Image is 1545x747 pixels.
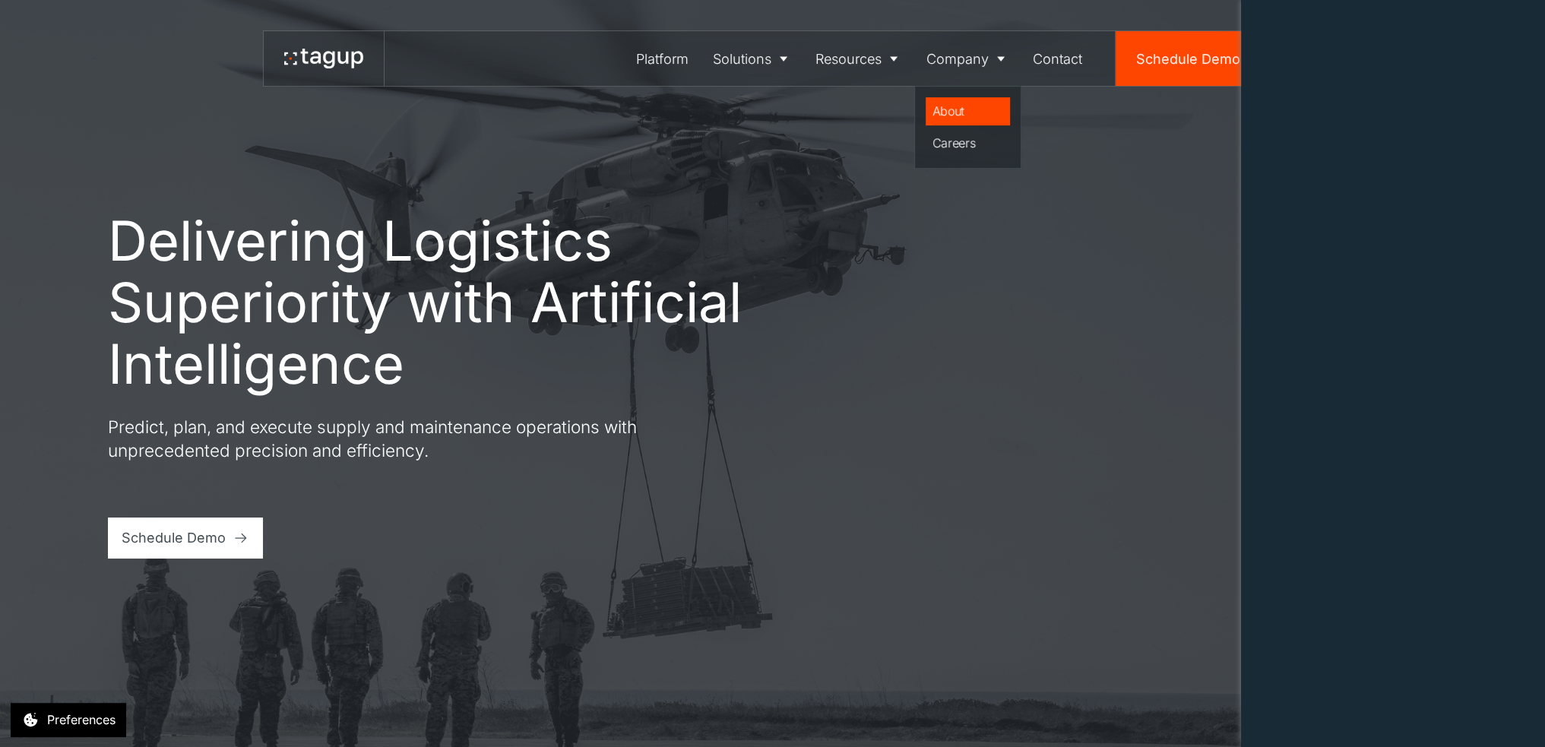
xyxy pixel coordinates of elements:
div: Resources [815,49,882,69]
a: Platform [625,31,701,86]
a: Resources [804,31,915,86]
a: Contact [1021,31,1095,86]
a: Careers [926,129,1011,158]
a: Schedule Demo [108,518,264,559]
a: Solutions [701,31,804,86]
a: About [926,97,1011,126]
div: Solutions [713,49,771,69]
div: Careers [932,134,1004,152]
nav: Company [914,86,1021,169]
div: Company [926,49,989,69]
div: Schedule Demo [122,527,226,548]
a: Schedule Demo [1116,31,1281,86]
div: Contact [1033,49,1082,69]
div: Preferences [47,711,116,729]
div: Schedule Demo [1136,49,1240,69]
a: Company [914,31,1021,86]
div: Platform [636,49,689,69]
h1: Delivering Logistics Superiority with Artificial Intelligence [108,210,746,394]
div: About [932,102,1004,120]
p: Predict, plan, and execute supply and maintenance operations with unprecedented precision and eff... [108,415,655,463]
